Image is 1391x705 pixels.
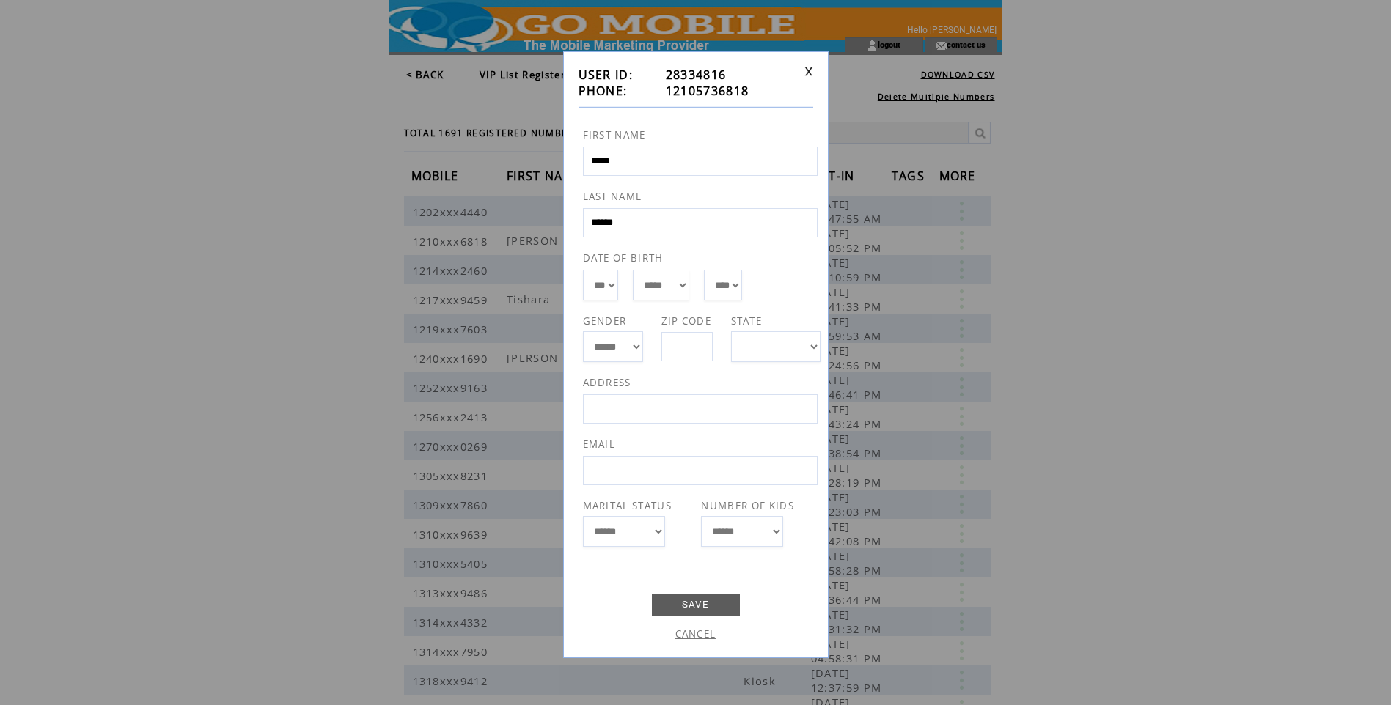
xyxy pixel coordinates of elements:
span: 28334816 [666,67,727,83]
span: FIRST NAME [583,128,646,141]
span: PHONE: [579,83,628,99]
span: USER ID: [579,67,634,83]
span: 12105736818 [666,83,749,99]
span: ADDRESS [583,376,631,389]
span: EMAIL [583,438,616,451]
span: STATE [731,314,763,328]
span: GENDER [583,314,627,328]
span: NUMBER OF KIDS [701,499,794,512]
span: DATE OF BIRTH [583,251,664,265]
span: MARITAL STATUS [583,499,672,512]
a: SAVE [652,594,740,616]
span: LAST NAME [583,190,642,203]
a: CANCEL [675,627,716,641]
span: ZIP CODE [661,314,712,328]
